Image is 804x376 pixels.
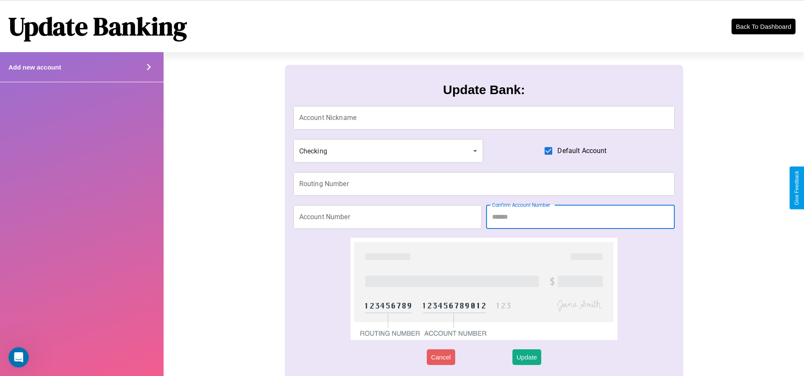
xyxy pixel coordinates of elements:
[492,201,550,209] label: Confirm Account Number
[443,83,525,97] h3: Update Bank:
[8,64,61,71] h4: Add new account
[8,347,29,368] iframe: Intercom live chat
[427,349,455,365] button: Cancel
[732,19,796,34] button: Back To Dashboard
[794,171,800,205] div: Give Feedback
[557,146,606,156] span: Default Account
[293,139,483,163] div: Checking
[512,349,541,365] button: Update
[8,9,187,44] h1: Update Banking
[351,238,618,340] img: check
